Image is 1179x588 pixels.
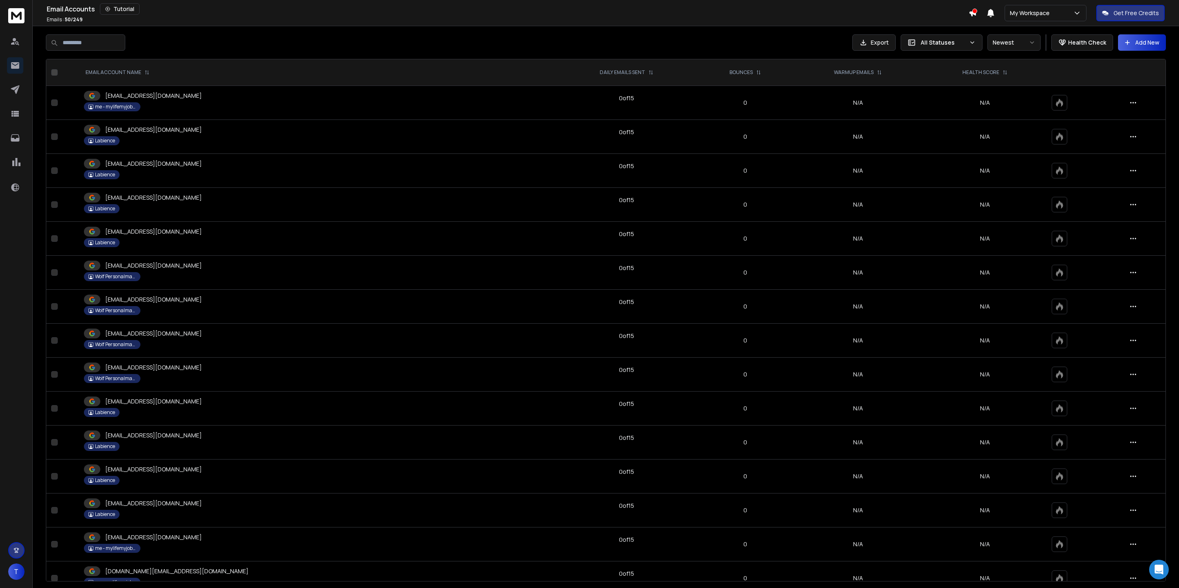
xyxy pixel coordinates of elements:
[834,69,874,76] p: WARMUP EMAILS
[619,570,634,578] div: 0 of 15
[1096,5,1165,21] button: Get Free Credits
[793,324,923,358] td: N/A
[962,69,999,76] p: HEALTH SCORE
[702,370,788,378] p: 0
[95,341,136,348] p: Wolf Personalmanagement GmbH
[47,16,83,23] p: Emails :
[95,205,115,212] p: Labience
[702,268,788,277] p: 0
[702,336,788,345] p: 0
[928,99,1042,107] p: N/A
[928,438,1042,446] p: N/A
[702,506,788,514] p: 0
[619,94,634,102] div: 0 of 15
[619,264,634,272] div: 0 of 15
[619,502,634,510] div: 0 of 15
[95,375,136,382] p: Wolf Personalmanagement GmbH
[1051,34,1113,51] button: Health Check
[65,16,83,23] span: 50 / 249
[95,137,115,144] p: Labience
[928,574,1042,582] p: N/A
[619,230,634,238] div: 0 of 15
[702,234,788,243] p: 0
[105,567,248,575] p: [DOMAIN_NAME][EMAIL_ADDRESS][DOMAIN_NAME]
[928,201,1042,209] p: N/A
[105,431,202,439] p: [EMAIL_ADDRESS][DOMAIN_NAME]
[928,268,1042,277] p: N/A
[619,162,634,170] div: 0 of 15
[95,307,136,314] p: Wolf Personalmanagement GmbH
[921,38,966,47] p: All Statuses
[928,472,1042,480] p: N/A
[100,3,140,15] button: Tutorial
[105,194,202,202] p: [EMAIL_ADDRESS][DOMAIN_NAME]
[619,468,634,476] div: 0 of 15
[86,69,149,76] div: EMAIL ACCOUNT NAME
[619,196,634,204] div: 0 of 15
[105,397,202,406] p: [EMAIL_ADDRESS][DOMAIN_NAME]
[105,499,202,507] p: [EMAIL_ADDRESS][DOMAIN_NAME]
[95,409,115,416] p: Labience
[1118,34,1166,51] button: Add New
[47,3,969,15] div: Email Accounts
[928,133,1042,141] p: N/A
[95,171,115,178] p: Labience
[619,332,634,340] div: 0 of 15
[702,302,788,311] p: 0
[105,533,202,541] p: [EMAIL_ADDRESS][DOMAIN_NAME]
[793,222,923,256] td: N/A
[928,336,1042,345] p: N/A
[793,120,923,154] td: N/A
[928,506,1042,514] p: N/A
[95,239,115,246] p: Labience
[95,273,136,280] p: Wolf Personalmanagement GmbH
[702,574,788,582] p: 0
[105,228,202,236] p: [EMAIL_ADDRESS][DOMAIN_NAME]
[619,400,634,408] div: 0 of 15
[793,290,923,324] td: N/A
[702,472,788,480] p: 0
[1010,9,1053,17] p: My Workspace
[793,426,923,460] td: N/A
[95,579,136,586] p: me - mylifemyjob GmbH
[1113,9,1159,17] p: Get Free Credits
[702,167,788,175] p: 0
[95,104,136,110] p: me - mylifemyjob GmbH
[702,99,788,107] p: 0
[702,540,788,548] p: 0
[619,366,634,374] div: 0 of 15
[95,477,115,484] p: Labience
[730,69,753,76] p: BOUNCES
[793,154,923,188] td: N/A
[793,256,923,290] td: N/A
[928,540,1042,548] p: N/A
[105,261,202,270] p: [EMAIL_ADDRESS][DOMAIN_NAME]
[1068,38,1106,47] p: Health Check
[619,298,634,306] div: 0 of 15
[793,188,923,222] td: N/A
[619,536,634,544] div: 0 of 15
[95,443,115,450] p: Labience
[105,160,202,168] p: [EMAIL_ADDRESS][DOMAIN_NAME]
[105,295,202,304] p: [EMAIL_ADDRESS][DOMAIN_NAME]
[702,201,788,209] p: 0
[1149,560,1169,579] div: Open Intercom Messenger
[852,34,896,51] button: Export
[95,511,115,518] p: Labience
[619,434,634,442] div: 0 of 15
[793,460,923,493] td: N/A
[793,86,923,120] td: N/A
[702,404,788,412] p: 0
[105,92,202,100] p: [EMAIL_ADDRESS][DOMAIN_NAME]
[793,358,923,392] td: N/A
[8,563,25,580] button: T
[793,392,923,426] td: N/A
[702,133,788,141] p: 0
[105,126,202,134] p: [EMAIL_ADDRESS][DOMAIN_NAME]
[793,527,923,561] td: N/A
[928,167,1042,175] p: N/A
[105,363,202,372] p: [EMAIL_ADDRESS][DOMAIN_NAME]
[619,128,634,136] div: 0 of 15
[793,493,923,527] td: N/A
